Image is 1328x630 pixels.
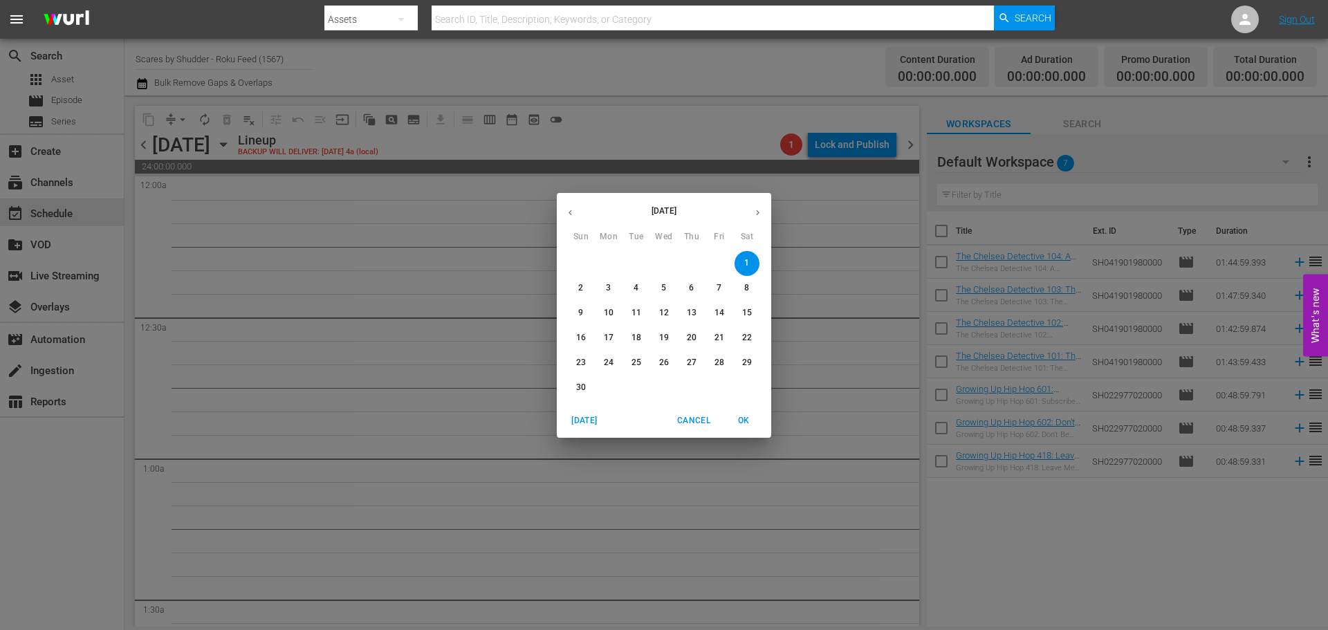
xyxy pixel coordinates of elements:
[735,276,759,301] button: 8
[744,257,749,269] p: 1
[652,326,676,351] button: 19
[659,357,669,369] p: 26
[679,351,704,376] button: 27
[742,357,752,369] p: 29
[652,301,676,326] button: 12
[742,307,752,319] p: 15
[721,409,766,432] button: OK
[578,282,583,294] p: 2
[624,326,649,351] button: 18
[707,301,732,326] button: 14
[8,11,25,28] span: menu
[584,205,744,217] p: [DATE]
[596,351,621,376] button: 24
[624,351,649,376] button: 25
[569,351,593,376] button: 23
[679,230,704,244] span: Thu
[604,307,614,319] p: 10
[735,301,759,326] button: 15
[562,409,607,432] button: [DATE]
[604,332,614,344] p: 17
[707,326,732,351] button: 21
[576,382,586,393] p: 30
[659,332,669,344] p: 19
[679,301,704,326] button: 13
[735,230,759,244] span: Sat
[679,276,704,301] button: 6
[742,332,752,344] p: 22
[568,414,601,428] span: [DATE]
[677,414,710,428] span: Cancel
[672,409,716,432] button: Cancel
[596,301,621,326] button: 10
[679,326,704,351] button: 20
[576,357,586,369] p: 23
[569,376,593,400] button: 30
[1279,14,1315,25] a: Sign Out
[714,307,724,319] p: 14
[707,351,732,376] button: 28
[596,230,621,244] span: Mon
[624,301,649,326] button: 11
[687,332,697,344] p: 20
[1015,6,1051,30] span: Search
[624,276,649,301] button: 4
[714,357,724,369] p: 28
[661,282,666,294] p: 5
[604,357,614,369] p: 24
[634,282,638,294] p: 4
[631,332,641,344] p: 18
[569,326,593,351] button: 16
[689,282,694,294] p: 6
[735,251,759,276] button: 1
[727,414,760,428] span: OK
[631,307,641,319] p: 11
[735,326,759,351] button: 22
[652,351,676,376] button: 26
[707,276,732,301] button: 7
[569,301,593,326] button: 9
[735,351,759,376] button: 29
[576,332,586,344] p: 16
[606,282,611,294] p: 3
[687,357,697,369] p: 27
[717,282,721,294] p: 7
[652,230,676,244] span: Wed
[659,307,669,319] p: 12
[624,230,649,244] span: Tue
[631,357,641,369] p: 25
[687,307,697,319] p: 13
[596,326,621,351] button: 17
[569,276,593,301] button: 2
[707,230,732,244] span: Fri
[578,307,583,319] p: 9
[652,276,676,301] button: 5
[1303,274,1328,356] button: Open Feedback Widget
[744,282,749,294] p: 8
[569,230,593,244] span: Sun
[33,3,100,36] img: ans4CAIJ8jUAAAAAAAAAAAAAAAAAAAAAAAAgQb4GAAAAAAAAAAAAAAAAAAAAAAAAJMjXAAAAAAAAAAAAAAAAAAAAAAAAgAT5G...
[714,332,724,344] p: 21
[596,276,621,301] button: 3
